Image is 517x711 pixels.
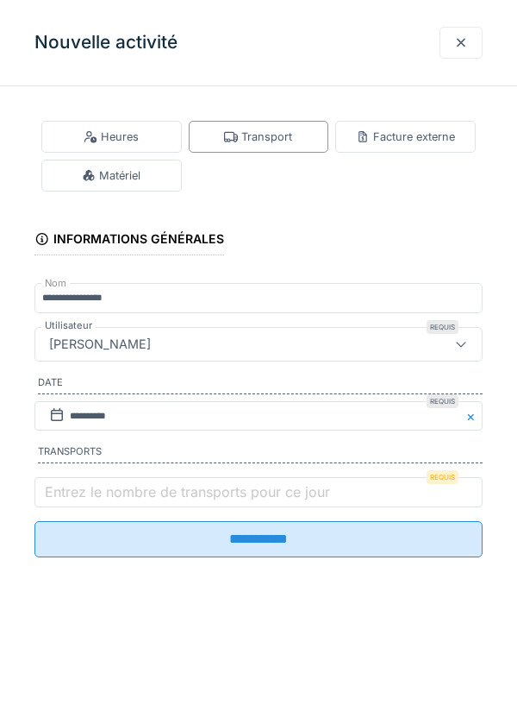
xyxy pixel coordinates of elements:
[34,226,224,255] div: Informations générales
[38,444,483,463] label: Transports
[84,129,139,145] div: Heures
[224,129,292,145] div: Transport
[464,401,483,431] button: Close
[34,32,178,53] h3: Nouvelle activité
[41,276,70,291] label: Nom
[427,470,458,484] div: Requis
[82,167,140,184] div: Matériel
[41,481,333,502] label: Entrez le nombre de transports pour ce jour
[42,335,158,354] div: [PERSON_NAME]
[427,394,458,408] div: Requis
[38,375,483,394] label: Date
[41,318,96,333] label: Utilisateur
[356,129,455,145] div: Facture externe
[427,320,458,334] div: Requis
